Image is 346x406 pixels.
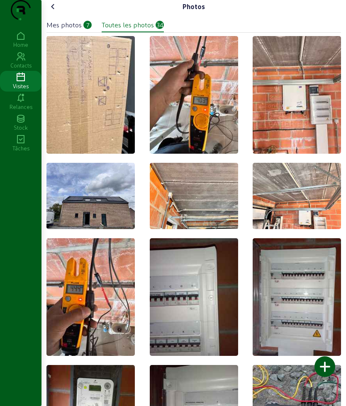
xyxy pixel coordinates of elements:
[150,163,238,229] img: thb_eb6cc672-05a7-ad88-ced5-1e481660c371.jpeg
[150,36,238,154] img: thb_eb84f231-bd11-383b-0c81-9935d7abe3f4.jpeg
[102,20,154,30] div: Toutes les photos
[253,163,341,229] img: thb_40e0af66-572d-2a78-aa2b-82e82449c786.jpeg
[83,21,92,29] div: 7
[253,238,341,356] img: thb_e466396b-bacb-115c-83ac-076d463265e0.jpeg
[46,36,135,154] img: thb_5dd33163-33d5-ce93-2501-3ffcd4c94a55.jpeg
[183,2,205,12] div: Photos
[46,238,135,356] img: thb_58254901-caeb-089d-a35c-1d640c86e86a.jpeg
[156,21,164,29] div: 34
[150,238,238,356] img: thb_3ad81663-c12e-6d3b-b198-a196000a0d3d.jpeg
[253,36,341,154] img: thb_f9db4b53-8f93-5507-5a59-98ee6fd95f2f.jpeg
[46,20,82,30] div: Mes photos
[46,163,135,229] img: thb_308c7870-247c-532a-4646-651faf45e695.jpeg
